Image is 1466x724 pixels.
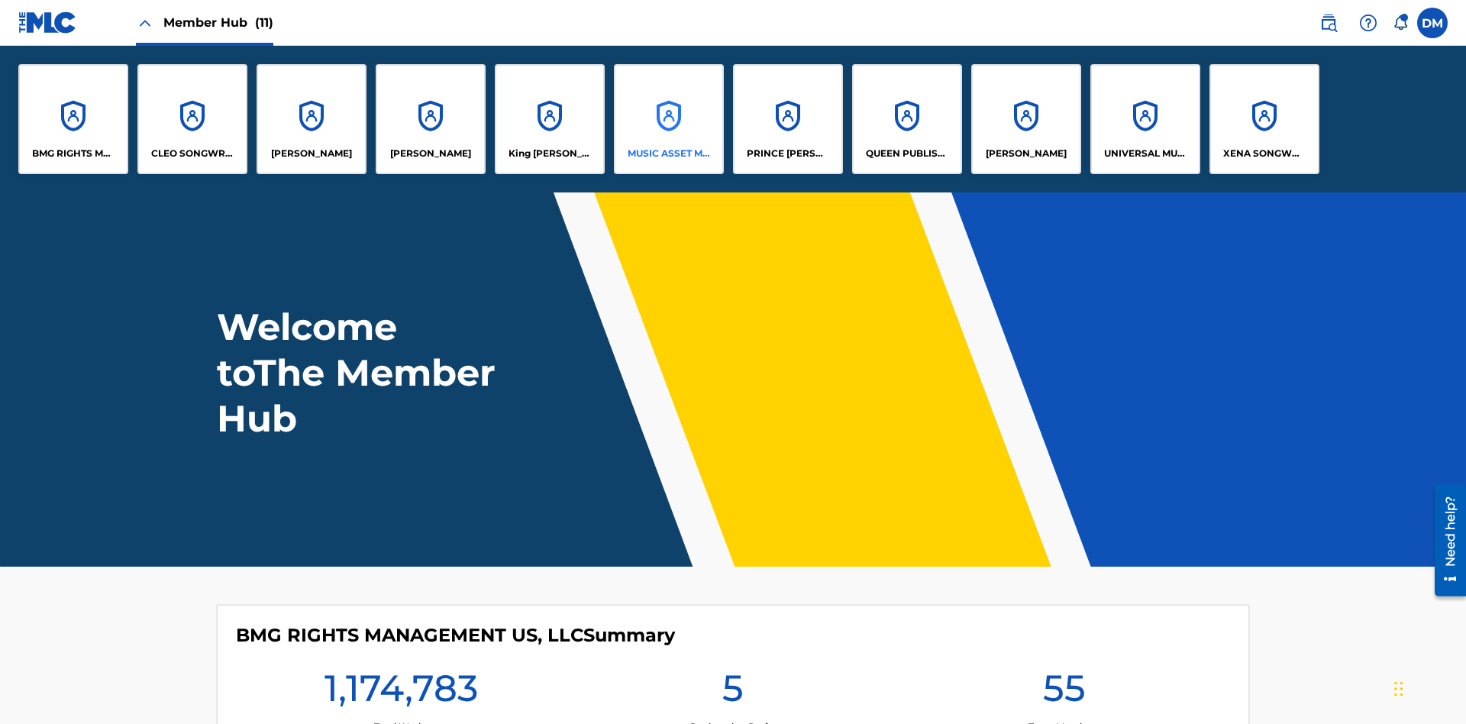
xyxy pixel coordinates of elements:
div: Drag [1394,666,1403,712]
p: King McTesterson [509,147,592,160]
h1: 5 [722,665,744,720]
a: AccountsCLEO SONGWRITER [137,64,247,174]
div: Notifications [1393,15,1408,31]
span: Member Hub [163,14,273,31]
p: QUEEN PUBLISHA [866,147,949,160]
span: (11) [255,15,273,30]
a: AccountsUNIVERSAL MUSIC PUB GROUP [1090,64,1200,174]
a: AccountsQUEEN PUBLISHA [852,64,962,174]
div: Help [1353,8,1384,38]
a: Public Search [1313,8,1344,38]
p: ELVIS COSTELLO [271,147,352,160]
img: help [1359,14,1377,32]
img: search [1319,14,1338,32]
p: MUSIC ASSET MANAGEMENT (MAM) [628,147,711,160]
a: Accounts[PERSON_NAME] [376,64,486,174]
img: Close [136,14,154,32]
p: UNIVERSAL MUSIC PUB GROUP [1104,147,1187,160]
p: RONALD MCTESTERSON [986,147,1067,160]
p: EYAMA MCSINGER [390,147,471,160]
h1: Welcome to The Member Hub [217,304,502,441]
h1: 1,174,783 [325,665,478,720]
a: AccountsXENA SONGWRITER [1209,64,1319,174]
h4: BMG RIGHTS MANAGEMENT US, LLC [236,624,675,647]
img: MLC Logo [18,11,77,34]
p: XENA SONGWRITER [1223,147,1306,160]
a: Accounts[PERSON_NAME] [257,64,366,174]
iframe: Chat Widget [1390,651,1466,724]
h1: 55 [1043,665,1086,720]
p: BMG RIGHTS MANAGEMENT US, LLC [32,147,115,160]
p: CLEO SONGWRITER [151,147,234,160]
a: Accounts[PERSON_NAME] [971,64,1081,174]
a: AccountsPRINCE [PERSON_NAME] [733,64,843,174]
p: PRINCE MCTESTERSON [747,147,830,160]
div: User Menu [1417,8,1448,38]
iframe: Resource Center [1423,479,1466,604]
a: AccountsKing [PERSON_NAME] [495,64,605,174]
a: AccountsBMG RIGHTS MANAGEMENT US, LLC [18,64,128,174]
a: AccountsMUSIC ASSET MANAGEMENT (MAM) [614,64,724,174]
